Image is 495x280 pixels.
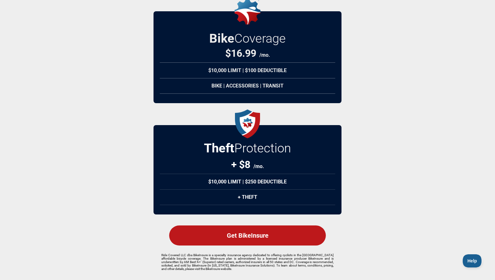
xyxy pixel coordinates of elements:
p: Ride Covered LLC dba BikeInsure is a specialty insurance agency dedicated to offering cyclists in... [161,253,334,271]
div: + $8 [231,159,264,171]
h2: Protection [204,141,291,156]
div: Get BikeInsure [169,225,326,246]
div: $10,000 Limit | $100 Deductible [160,62,335,78]
div: $16.99 [225,47,270,59]
iframe: Toggle Customer Support [463,254,482,267]
strong: Theft [204,141,234,156]
span: Coverage [234,31,286,46]
h2: Bike [209,31,286,46]
div: $10,000 Limit | $250 Deductible [160,174,335,190]
div: Bike | Accessories | Transit [160,78,335,94]
span: /mo. [253,163,264,169]
span: /mo. [259,52,270,58]
div: + Theft [160,189,335,205]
